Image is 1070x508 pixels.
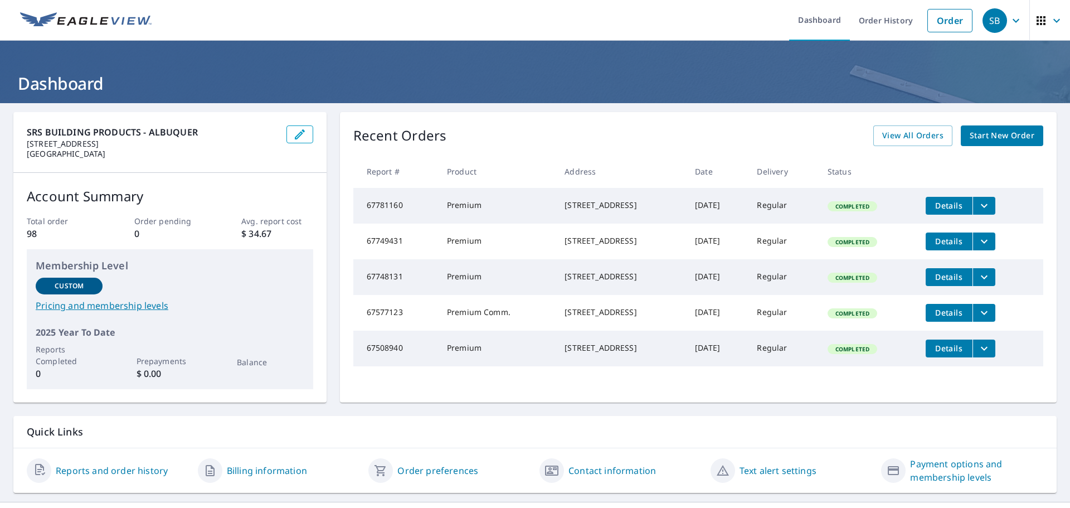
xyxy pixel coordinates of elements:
[36,299,304,312] a: Pricing and membership levels
[932,272,966,282] span: Details
[137,355,203,367] p: Prepayments
[748,331,818,366] td: Regular
[926,304,972,322] button: detailsBtn-67577123
[137,367,203,380] p: $ 0.00
[227,464,307,477] a: Billing information
[932,343,966,354] span: Details
[873,125,952,146] a: View All Orders
[740,464,816,477] a: Text alert settings
[13,72,1057,95] h1: Dashboard
[27,125,278,139] p: SRS BUILDING PRODUCTS - ALBUQUER
[353,125,447,146] p: Recent Orders
[27,186,313,206] p: Account Summary
[397,464,478,477] a: Order preferences
[686,295,748,331] td: [DATE]
[927,9,972,32] a: Order
[748,188,818,224] td: Regular
[829,202,876,210] span: Completed
[438,224,556,259] td: Premium
[972,304,995,322] button: filesDropdownBtn-67577123
[565,307,677,318] div: [STREET_ADDRESS]
[932,236,966,246] span: Details
[932,200,966,211] span: Details
[36,367,103,380] p: 0
[565,200,677,211] div: [STREET_ADDRESS]
[565,342,677,354] div: [STREET_ADDRESS]
[56,464,168,477] a: Reports and order history
[910,457,1043,484] a: Payment options and membership levels
[27,139,278,149] p: [STREET_ADDRESS]
[353,295,438,331] td: 67577123
[353,259,438,295] td: 67748131
[970,129,1034,143] span: Start New Order
[438,155,556,188] th: Product
[748,224,818,259] td: Regular
[829,345,876,353] span: Completed
[565,271,677,282] div: [STREET_ADDRESS]
[932,307,966,318] span: Details
[438,188,556,224] td: Premium
[568,464,656,477] a: Contact information
[686,188,748,224] td: [DATE]
[686,155,748,188] th: Date
[27,149,278,159] p: [GEOGRAPHIC_DATA]
[134,215,206,227] p: Order pending
[353,188,438,224] td: 67781160
[237,356,304,368] p: Balance
[961,125,1043,146] a: Start New Order
[55,281,84,291] p: Custom
[748,155,818,188] th: Delivery
[926,340,972,357] button: detailsBtn-67508940
[882,129,943,143] span: View All Orders
[748,295,818,331] td: Regular
[926,197,972,215] button: detailsBtn-67781160
[926,268,972,286] button: detailsBtn-67748131
[27,227,98,240] p: 98
[686,259,748,295] td: [DATE]
[565,235,677,246] div: [STREET_ADDRESS]
[241,227,313,240] p: $ 34.67
[438,331,556,366] td: Premium
[926,233,972,250] button: detailsBtn-67749431
[27,215,98,227] p: Total order
[353,155,438,188] th: Report #
[972,268,995,286] button: filesDropdownBtn-67748131
[20,12,152,29] img: EV Logo
[829,238,876,246] span: Completed
[686,331,748,366] td: [DATE]
[241,215,313,227] p: Avg. report cost
[134,227,206,240] p: 0
[686,224,748,259] td: [DATE]
[36,258,304,273] p: Membership Level
[983,8,1007,33] div: SB
[972,233,995,250] button: filesDropdownBtn-67749431
[438,295,556,331] td: Premium Comm.
[829,309,876,317] span: Completed
[819,155,917,188] th: Status
[36,343,103,367] p: Reports Completed
[36,326,304,339] p: 2025 Year To Date
[972,197,995,215] button: filesDropdownBtn-67781160
[27,425,1043,439] p: Quick Links
[972,340,995,357] button: filesDropdownBtn-67508940
[353,331,438,366] td: 67508940
[829,274,876,282] span: Completed
[556,155,686,188] th: Address
[748,259,818,295] td: Regular
[438,259,556,295] td: Premium
[353,224,438,259] td: 67749431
